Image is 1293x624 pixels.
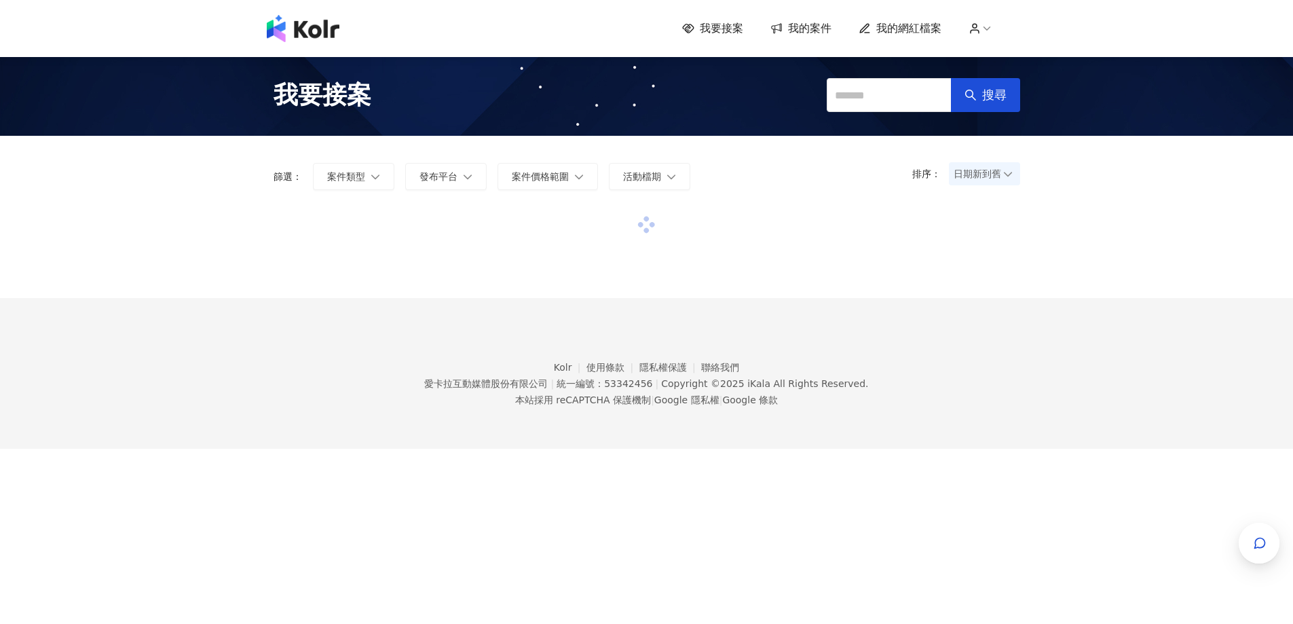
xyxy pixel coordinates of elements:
a: 我要接案 [682,21,743,36]
div: 愛卡拉互動媒體股份有限公司 [424,378,548,389]
span: 我的案件 [788,21,831,36]
span: | [651,394,654,405]
a: 我的案件 [770,21,831,36]
button: 搜尋 [951,78,1020,112]
span: 案件類型 [327,171,365,182]
a: 我的網紅檔案 [859,21,941,36]
div: Copyright © 2025 All Rights Reserved. [661,378,868,389]
span: 案件價格範圍 [512,171,569,182]
a: 使用條款 [586,362,639,373]
button: 案件價格範圍 [498,163,598,190]
img: logo [267,15,339,42]
span: 活動檔期 [623,171,661,182]
span: 本站採用 reCAPTCHA 保護機制 [515,392,778,408]
a: 隱私權保護 [639,362,702,373]
a: 聯絡我們 [701,362,739,373]
span: 發布平台 [419,171,457,182]
span: | [719,394,723,405]
span: | [655,378,658,389]
span: 我要接案 [700,21,743,36]
span: 我的網紅檔案 [876,21,941,36]
a: Kolr [554,362,586,373]
span: | [550,378,554,389]
span: 搜尋 [982,88,1007,103]
span: 日期新到舊 [954,164,1015,184]
p: 篩選： [274,171,302,182]
span: 我要接案 [274,78,371,112]
button: 發布平台 [405,163,487,190]
a: Google 條款 [722,394,778,405]
span: search [964,89,977,101]
a: Google 隱私權 [654,394,719,405]
button: 活動檔期 [609,163,690,190]
div: 統一編號：53342456 [557,378,652,389]
button: 案件類型 [313,163,394,190]
p: 排序： [912,168,949,179]
a: iKala [747,378,770,389]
